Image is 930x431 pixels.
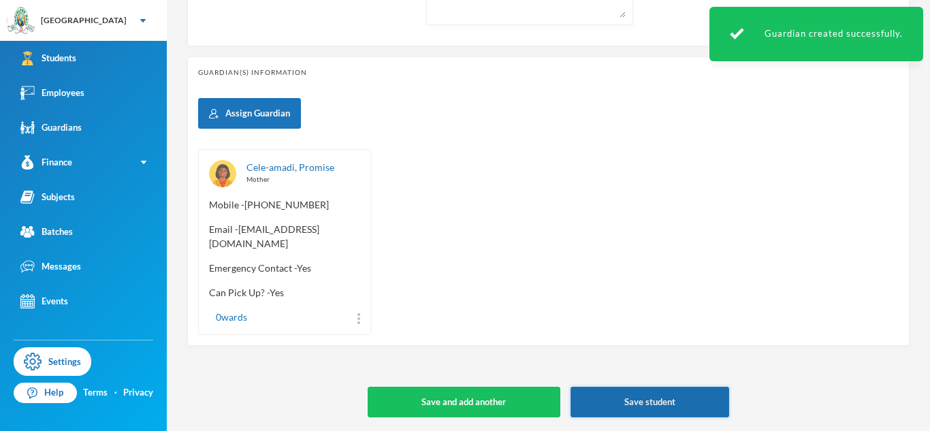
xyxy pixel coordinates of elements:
[20,190,75,204] div: Subjects
[20,294,68,308] div: Events
[209,310,247,324] div: 0 wards
[20,155,72,170] div: Finance
[20,259,81,274] div: Messages
[20,225,73,239] div: Batches
[368,387,560,417] button: Save and add another
[209,261,360,275] span: Emergency Contact - Yes
[709,7,923,61] div: Guardian created successfully.
[571,387,729,417] button: Save student
[209,109,219,118] img: add user
[20,51,76,65] div: Students
[114,386,117,400] div: ·
[7,7,35,35] img: logo
[209,197,360,212] span: Mobile - [PHONE_NUMBER]
[246,174,360,185] div: Mother
[41,14,127,27] div: [GEOGRAPHIC_DATA]
[198,67,899,78] div: Guardian(s) Information
[83,386,108,400] a: Terms
[209,160,236,187] img: GUARDIAN
[123,386,153,400] a: Privacy
[20,86,84,100] div: Employees
[246,161,334,173] a: Cele-amadi, Promise
[14,383,77,403] a: Help
[14,347,91,376] a: Settings
[198,98,301,129] button: Assign Guardian
[209,285,360,300] span: Can Pick Up? - Yes
[357,313,360,324] img: more_vert
[209,222,360,251] span: Email - [EMAIL_ADDRESS][DOMAIN_NAME]
[20,121,82,135] div: Guardians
